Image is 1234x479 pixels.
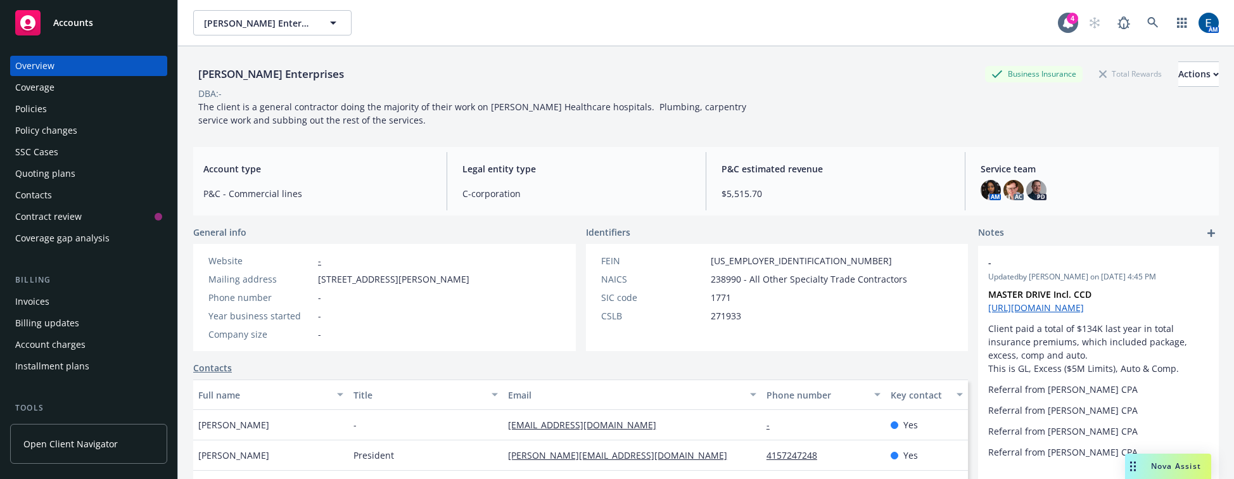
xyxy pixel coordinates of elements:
[586,226,630,239] span: Identifiers
[15,335,86,355] div: Account charges
[886,380,968,410] button: Key contact
[1151,461,1201,471] span: Nova Assist
[193,66,349,82] div: [PERSON_NAME] Enterprises
[1003,180,1024,200] img: photo
[1169,10,1195,35] a: Switch app
[198,101,749,126] span: The client is a general contractor doing the majority of their work on [PERSON_NAME] Healthcare h...
[10,5,167,41] a: Accounts
[988,322,1209,375] p: Client paid a total of $134K last year in total insurance premiums, which included package, exces...
[203,187,431,200] span: P&C - Commercial lines
[23,437,118,450] span: Open Client Navigator
[988,256,1176,269] span: -
[208,328,313,341] div: Company size
[988,288,1091,300] strong: MASTER DRIVE Incl. CCD
[348,380,504,410] button: Title
[10,335,167,355] a: Account charges
[601,272,706,286] div: NAICS
[208,309,313,323] div: Year business started
[10,228,167,248] a: Coverage gap analysis
[198,418,269,431] span: [PERSON_NAME]
[318,291,321,304] span: -
[1082,10,1107,35] a: Start snowing
[1199,13,1219,33] img: photo
[1178,62,1219,86] div: Actions
[15,313,79,333] div: Billing updates
[508,419,666,431] a: [EMAIL_ADDRESS][DOMAIN_NAME]
[10,56,167,76] a: Overview
[15,99,47,119] div: Policies
[10,99,167,119] a: Policies
[15,207,82,227] div: Contract review
[766,449,827,461] a: 4157247248
[208,254,313,267] div: Website
[903,418,918,431] span: Yes
[10,185,167,205] a: Contacts
[981,180,1001,200] img: photo
[15,120,77,141] div: Policy changes
[15,142,58,162] div: SSC Cases
[10,207,167,227] a: Contract review
[1093,66,1168,82] div: Total Rewards
[193,380,348,410] button: Full name
[988,445,1209,459] p: Referral from [PERSON_NAME] CPA
[503,380,761,410] button: Email
[1026,180,1046,200] img: photo
[988,383,1209,396] p: Referral from [PERSON_NAME] CPA
[10,120,167,141] a: Policy changes
[601,254,706,267] div: FEIN
[1067,13,1078,24] div: 4
[978,226,1004,241] span: Notes
[903,449,918,462] span: Yes
[988,271,1209,283] span: Updated by [PERSON_NAME] on [DATE] 4:45 PM
[353,418,357,431] span: -
[1178,61,1219,87] button: Actions
[198,449,269,462] span: [PERSON_NAME]
[1204,226,1219,241] a: add
[711,254,892,267] span: [US_EMPLOYER_IDENTIFICATION_NUMBER]
[53,18,93,28] span: Accounts
[981,162,1209,176] span: Service team
[1140,10,1166,35] a: Search
[15,228,110,248] div: Coverage gap analysis
[601,291,706,304] div: SIC code
[318,272,469,286] span: [STREET_ADDRESS][PERSON_NAME]
[10,402,167,414] div: Tools
[10,142,167,162] a: SSC Cases
[208,291,313,304] div: Phone number
[766,419,780,431] a: -
[353,388,485,402] div: Title
[985,66,1083,82] div: Business Insurance
[462,187,690,200] span: C-corporation
[203,162,431,176] span: Account type
[10,356,167,376] a: Installment plans
[193,361,232,374] a: Contacts
[766,388,867,402] div: Phone number
[15,185,52,205] div: Contacts
[198,87,222,100] div: DBA: -
[988,302,1084,314] a: [URL][DOMAIN_NAME]
[10,291,167,312] a: Invoices
[988,425,1209,438] p: Referral from [PERSON_NAME] CPA
[761,380,886,410] button: Phone number
[353,449,394,462] span: President
[15,291,49,312] div: Invoices
[722,162,950,176] span: P&C estimated revenue
[318,309,321,323] span: -
[193,226,246,239] span: General info
[711,309,741,323] span: 271933
[318,255,321,267] a: -
[601,309,706,323] div: CSLB
[204,16,314,30] span: [PERSON_NAME] Enterprises
[10,77,167,98] a: Coverage
[722,187,950,200] span: $5,515.70
[318,328,321,341] span: -
[10,163,167,184] a: Quoting plans
[10,274,167,286] div: Billing
[198,388,329,402] div: Full name
[208,272,313,286] div: Mailing address
[10,313,167,333] a: Billing updates
[988,404,1209,417] p: Referral from [PERSON_NAME] CPA
[15,163,75,184] div: Quoting plans
[193,10,352,35] button: [PERSON_NAME] Enterprises
[508,388,742,402] div: Email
